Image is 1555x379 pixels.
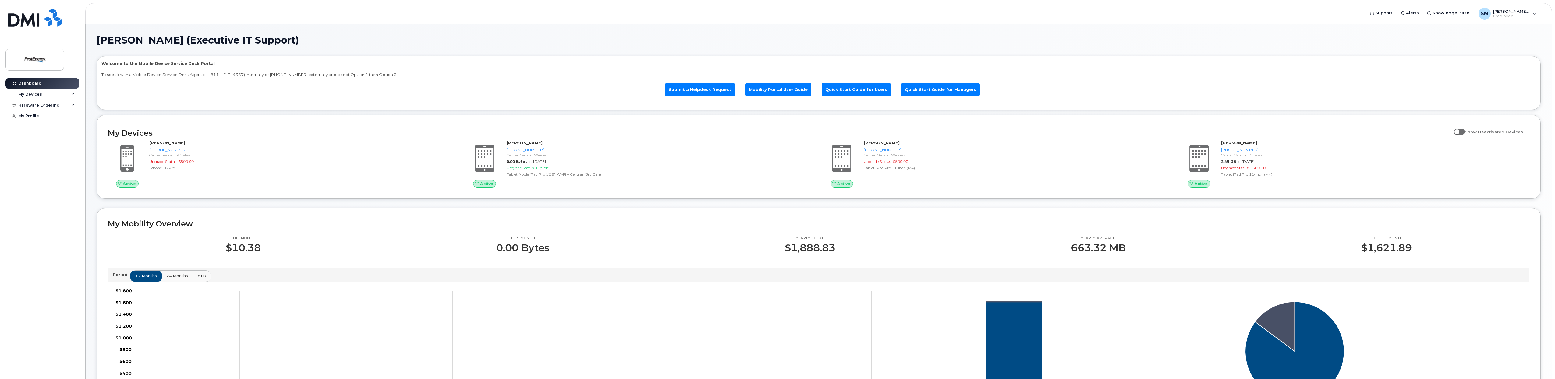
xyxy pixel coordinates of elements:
[901,83,980,96] a: Quick Start Guide for Managers
[149,153,455,158] div: Carrier: Verizon Wireless
[1454,126,1459,131] input: Show Deactivated Devices
[837,181,850,187] span: Active
[1221,140,1257,145] strong: [PERSON_NAME]
[115,323,132,329] tspan: $1,200
[115,312,132,317] tspan: $1,400
[97,36,299,45] span: [PERSON_NAME] (Executive IT Support)
[1071,236,1126,241] p: Yearly average
[507,166,535,170] span: Upgrade Status:
[149,147,455,153] div: [PHONE_NUMBER]
[529,159,546,164] span: at [DATE]
[226,236,261,241] p: This month
[149,159,177,164] span: Upgrade Status:
[864,165,1170,170] div: Tablet iPad Pro 11-Inch (M4)
[1221,166,1249,170] span: Upgrade Status:
[166,273,188,279] span: 24 months
[115,335,132,341] tspan: $1,000
[465,140,815,188] a: Active[PERSON_NAME][PHONE_NUMBER]Carrier: Verizon Wireless0.00 Bytesat [DATE]Upgrade Status:Eligi...
[108,219,1529,228] h2: My Mobility Overview
[197,273,206,279] span: YTD
[893,159,908,164] span: $500.00
[507,159,527,164] span: 0.00 Bytes
[1250,166,1266,170] span: $500.00
[785,236,835,241] p: Yearly total
[119,370,132,376] tspan: $400
[108,128,1451,138] h2: My Devices
[785,242,835,253] p: $1,888.83
[1221,159,1236,164] span: 2.49 GB
[1071,242,1126,253] p: 663.32 MB
[864,140,900,145] strong: [PERSON_NAME]
[822,140,1172,188] a: Active[PERSON_NAME][PHONE_NUMBER]Carrier: Verizon WirelessUpgrade Status:$500.00Tablet iPad Pro 1...
[1221,153,1527,158] div: Carrier: Verizon Wireless
[665,83,735,96] a: Submit a Helpdesk Request
[226,242,261,253] p: $10.38
[745,83,811,96] a: Mobility Portal User Guide
[507,140,543,145] strong: [PERSON_NAME]
[1361,236,1412,241] p: Highest month
[822,83,891,96] a: Quick Start Guide for Users
[1528,353,1550,374] iframe: Messenger Launcher
[496,242,549,253] p: 0.00 Bytes
[101,72,1536,78] p: To speak with a Mobile Device Service Desk Agent call 811-HELP (4357) internally or [PHONE_NUMBER...
[115,288,132,293] tspan: $1,800
[1465,129,1523,134] span: Show Deactivated Devices
[108,140,458,188] a: Active[PERSON_NAME][PHONE_NUMBER]Carrier: Verizon WirelessUpgrade Status:$500.00iPhone 16 Pro
[1237,159,1255,164] span: at [DATE]
[149,140,185,145] strong: [PERSON_NAME]
[1221,172,1527,177] div: Tablet iPad Pro 11-Inch (M4)
[864,159,892,164] span: Upgrade Status:
[115,300,132,305] tspan: $1,600
[536,166,549,170] span: Eligible
[1180,140,1530,188] a: Active[PERSON_NAME][PHONE_NUMBER]Carrier: Verizon Wireless2.49 GBat [DATE]Upgrade Status:$500.00T...
[113,272,130,278] p: Period
[1195,181,1208,187] span: Active
[179,159,194,164] span: $500.00
[101,61,1536,66] p: Welcome to the Mobile Device Service Desk Portal
[119,359,132,364] tspan: $600
[119,347,132,353] tspan: $800
[149,165,455,170] div: iPhone 16 Pro
[496,236,549,241] p: This month
[864,147,1170,153] div: [PHONE_NUMBER]
[1361,242,1412,253] p: $1,621.89
[507,147,813,153] div: [PHONE_NUMBER]
[864,153,1170,158] div: Carrier: Verizon Wireless
[507,172,813,177] div: Tablet Apple iPad Pro 12.9" Wi-Fi + Cellular (3rd Gen)
[123,181,136,187] span: Active
[480,181,493,187] span: Active
[1221,147,1527,153] div: [PHONE_NUMBER]
[507,153,813,158] div: Carrier: Verizon Wireless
